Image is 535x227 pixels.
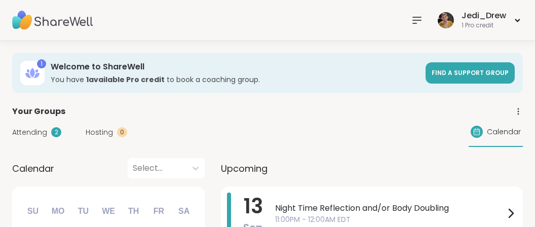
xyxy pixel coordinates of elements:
[462,21,506,30] div: 1 Pro credit
[86,127,113,138] span: Hosting
[22,200,44,222] div: Su
[51,61,419,72] h3: Welcome to ShareWell
[275,214,505,225] span: 11:00PM - 12:00AM EDT
[487,127,521,137] span: Calendar
[117,127,127,137] div: 0
[123,200,145,222] div: Th
[244,192,263,220] span: 13
[426,62,515,84] a: Find a support group
[37,59,46,68] div: 1
[51,127,61,137] div: 2
[72,200,94,222] div: Tu
[97,200,120,222] div: We
[47,200,69,222] div: Mo
[462,10,506,21] div: Jedi_Drew
[51,74,419,85] h3: You have to book a coaching group.
[147,200,170,222] div: Fr
[173,200,195,222] div: Sa
[86,74,165,85] b: 1 available Pro credit
[12,3,93,38] img: ShareWell Nav Logo
[221,162,267,175] span: Upcoming
[432,68,509,77] span: Find a support group
[275,202,505,214] span: Night Time Reflection and/or Body Doubling
[438,12,454,28] img: Jedi_Drew
[12,127,47,138] span: Attending
[12,162,54,175] span: Calendar
[12,105,65,118] span: Your Groups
